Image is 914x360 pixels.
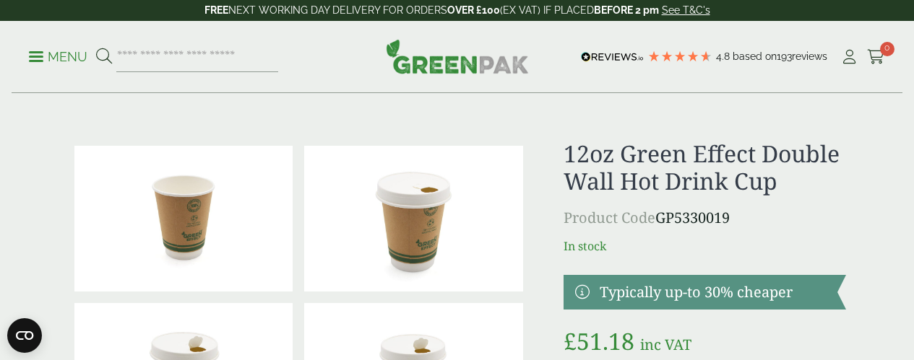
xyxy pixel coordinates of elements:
[792,51,827,62] span: reviews
[647,50,712,63] div: 4.8 Stars
[594,4,659,16] strong: BEFORE 2 pm
[867,46,885,68] a: 0
[386,39,529,74] img: GreenPak Supplies
[74,146,293,291] img: 12oz Green Effect Double Wall Hot Drink Cup
[304,146,523,291] img: 12oz Green Effect Double Wall Hot Drink Cup With Lid
[880,42,894,56] span: 0
[29,48,87,66] p: Menu
[564,140,846,196] h1: 12oz Green Effect Double Wall Hot Drink Cup
[29,48,87,63] a: Menu
[867,50,885,64] i: Cart
[564,208,655,227] span: Product Code
[777,51,792,62] span: 193
[564,325,634,356] bdi: 51.18
[840,50,858,64] i: My Account
[564,325,577,356] span: £
[7,318,42,353] button: Open CMP widget
[581,52,644,62] img: REVIEWS.io
[733,51,777,62] span: Based on
[640,335,691,354] span: inc VAT
[564,207,846,229] p: GP5330019
[564,237,846,255] p: In stock
[716,51,733,62] span: 4.8
[204,4,228,16] strong: FREE
[447,4,500,16] strong: OVER £100
[662,4,710,16] a: See T&C's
